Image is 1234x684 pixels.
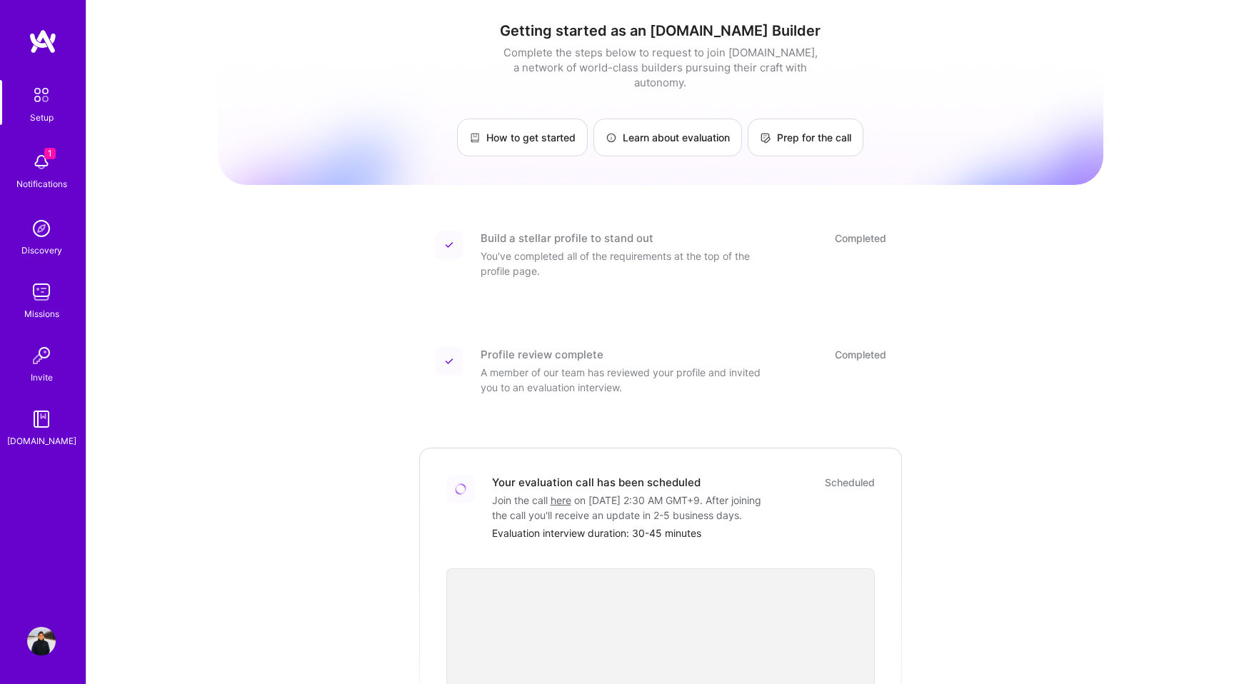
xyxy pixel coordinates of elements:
[27,405,56,433] img: guide book
[748,119,863,156] a: Prep for the call
[30,110,54,125] div: Setup
[29,29,57,54] img: logo
[593,119,742,156] a: Learn about evaluation
[445,241,453,249] img: Completed
[7,433,76,448] div: [DOMAIN_NAME]
[760,132,771,144] img: Prep for the call
[492,493,778,523] div: Join the call on [DATE] 2:30 AM GMT+9 . After joining the call you'll receive an update in 2-5 bu...
[27,341,56,370] img: Invite
[492,475,701,490] div: Your evaluation call has been scheduled
[825,475,875,490] div: Scheduled
[24,627,59,655] a: User Avatar
[469,132,481,144] img: How to get started
[500,45,821,90] div: Complete the steps below to request to join [DOMAIN_NAME], a network of world-class builders purs...
[835,347,886,362] div: Completed
[445,357,453,366] img: Completed
[457,119,588,156] a: How to get started
[27,278,56,306] img: teamwork
[24,306,59,321] div: Missions
[492,525,875,540] div: Evaluation interview duration: 30-45 minutes
[481,248,766,278] div: You've completed all of the requirements at the top of the profile page.
[27,214,56,243] img: discovery
[27,627,56,655] img: User Avatar
[27,148,56,176] img: bell
[26,80,56,110] img: setup
[16,176,67,191] div: Notifications
[606,132,617,144] img: Learn about evaluation
[481,347,603,362] div: Profile review complete
[21,243,62,258] div: Discovery
[31,370,53,385] div: Invite
[551,494,571,506] a: here
[44,148,56,159] span: 1
[835,231,886,246] div: Completed
[218,22,1103,39] h1: Getting started as an [DOMAIN_NAME] Builder
[454,483,467,496] img: Loading
[481,365,766,395] div: A member of our team has reviewed your profile and invited you to an evaluation interview.
[481,231,653,246] div: Build a stellar profile to stand out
